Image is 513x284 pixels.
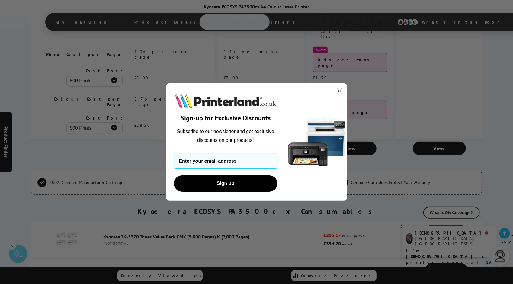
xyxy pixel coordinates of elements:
button: Close dialog [334,86,345,96]
input: Enter your email address [174,154,277,169]
span: Sign-up for Exclusive Discounts [181,114,271,122]
button: Sign up [174,175,277,192]
span: Subscribe to our newsletter and get exclusive discounts on our products! [177,129,274,142]
img: 5290a21f-4df8-4860-95f4-ea1e8d0e8904.png [287,83,347,201]
img: Printerland.co.uk [174,92,277,109]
